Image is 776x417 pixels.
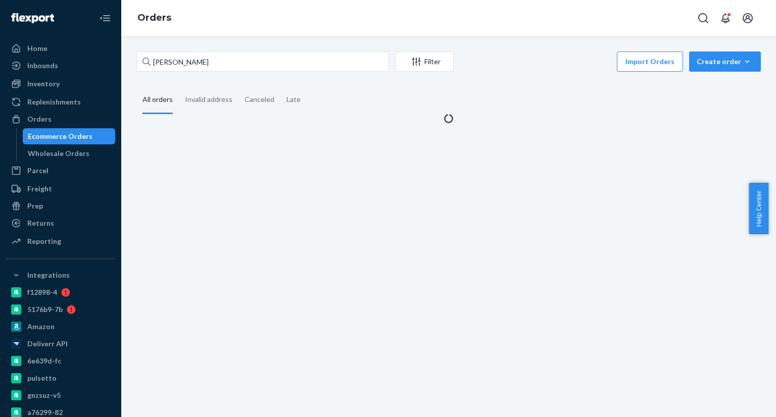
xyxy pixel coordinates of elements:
a: Returns [6,215,115,231]
button: Close Navigation [95,8,115,28]
button: Create order [689,51,761,72]
div: Amazon [27,322,55,332]
div: All orders [142,86,173,114]
button: Open notifications [715,8,736,28]
a: Replenishments [6,94,115,110]
div: Parcel [27,166,48,176]
img: Flexport logo [11,13,54,23]
div: Prep [27,201,43,211]
a: Reporting [6,233,115,249]
ol: breadcrumbs [129,4,179,33]
a: Home [6,40,115,57]
div: Returns [27,218,54,228]
a: Inbounds [6,58,115,74]
div: Filter [396,57,453,67]
div: Canceled [245,86,274,113]
div: Integrations [27,270,70,280]
button: Open account menu [738,8,758,28]
button: Import Orders [617,51,683,72]
input: Search orders [136,51,389,72]
div: gnzsuz-v5 [27,390,61,400]
button: Integrations [6,267,115,283]
div: Reporting [27,236,61,246]
a: Inventory [6,76,115,92]
div: Ecommerce Orders [28,131,92,141]
a: f12898-4 [6,284,115,300]
div: 6e639d-fc [27,356,61,366]
div: Replenishments [27,97,81,107]
button: Open Search Box [693,8,713,28]
a: Deliverr API [6,336,115,352]
a: Orders [137,12,171,23]
div: Wholesale Orders [28,148,89,159]
div: Freight [27,184,52,194]
div: Deliverr API [27,339,68,349]
div: 5176b9-7b [27,304,63,315]
button: Help Center [749,183,768,234]
div: Late [286,86,301,113]
a: Prep [6,198,115,214]
div: Home [27,43,47,54]
div: Orders [27,114,52,124]
div: Inventory [27,79,60,89]
a: Wholesale Orders [23,145,116,162]
a: Freight [6,181,115,197]
div: Inbounds [27,61,58,71]
div: f12898-4 [27,287,57,297]
div: pulsetto [27,373,57,383]
a: Parcel [6,163,115,179]
a: 5176b9-7b [6,301,115,318]
div: Create order [697,57,753,67]
button: Filter [395,51,454,72]
a: gnzsuz-v5 [6,387,115,403]
a: Orders [6,111,115,127]
a: Ecommerce Orders [23,128,116,144]
a: pulsetto [6,370,115,386]
a: Amazon [6,319,115,335]
a: 6e639d-fc [6,353,115,369]
div: Invalid address [185,86,232,113]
